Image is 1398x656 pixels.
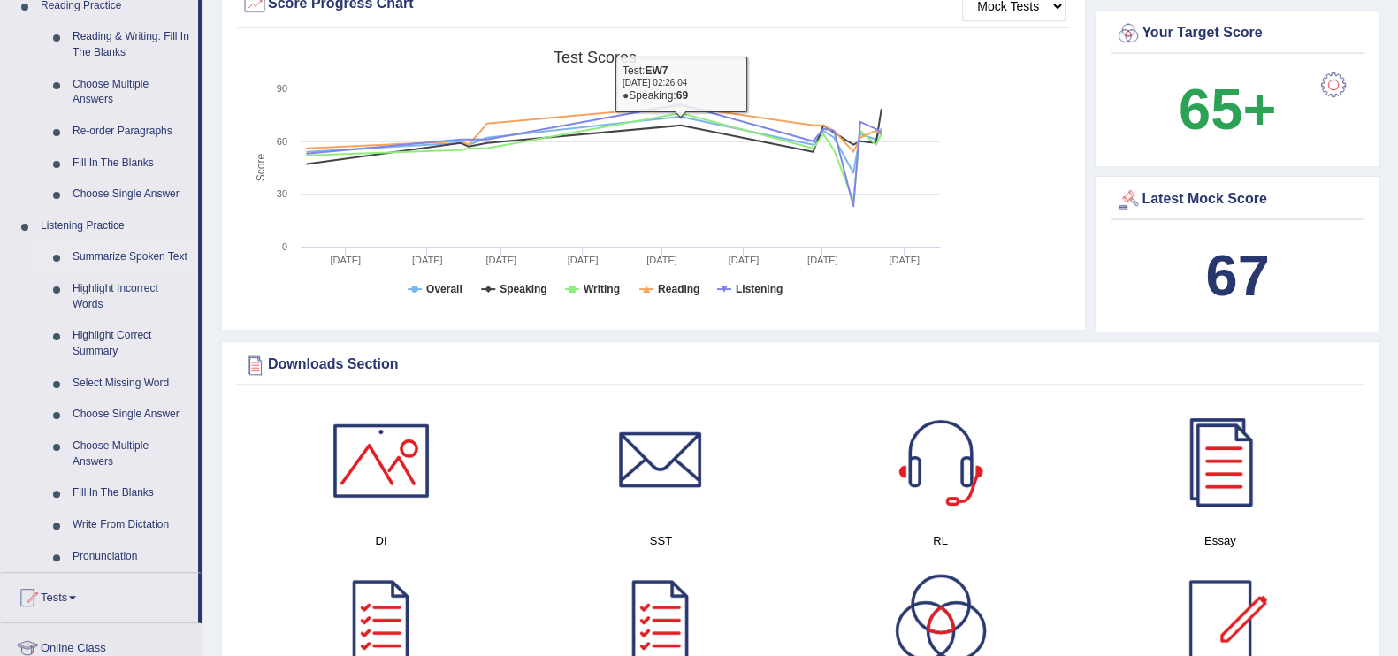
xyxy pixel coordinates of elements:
[568,255,599,265] tspan: [DATE]
[1205,243,1269,308] b: 67
[412,255,443,265] tspan: [DATE]
[1,573,198,617] a: Tests
[736,283,783,295] tspan: Listening
[65,320,198,367] a: Highlight Correct Summary
[33,210,198,242] a: Listening Practice
[277,136,287,147] text: 60
[65,477,198,509] a: Fill In The Blanks
[1089,531,1351,550] h4: Essay
[807,255,838,265] tspan: [DATE]
[426,283,462,295] tspan: Overall
[65,273,198,320] a: Highlight Incorrect Words
[277,83,287,94] text: 90
[889,255,920,265] tspan: [DATE]
[65,21,198,68] a: Reading & Writing: Fill In The Blanks
[1115,187,1360,213] div: Latest Mock Score
[1179,77,1276,141] b: 65+
[241,352,1360,378] div: Downloads Section
[65,509,198,541] a: Write From Dictation
[500,283,546,295] tspan: Speaking
[65,541,198,573] a: Pronunciation
[658,283,699,295] tspan: Reading
[250,531,512,550] h4: DI
[65,148,198,179] a: Fill In The Blanks
[554,49,637,66] tspan: Test scores
[330,255,361,265] tspan: [DATE]
[65,179,198,210] a: Choose Single Answer
[277,188,287,199] text: 30
[282,241,287,252] text: 0
[646,255,677,265] tspan: [DATE]
[485,255,516,265] tspan: [DATE]
[65,368,198,400] a: Select Missing Word
[65,241,198,273] a: Summarize Spoken Text
[530,531,791,550] h4: SST
[255,154,267,182] tspan: Score
[65,431,198,477] a: Choose Multiple Answers
[729,255,760,265] tspan: [DATE]
[65,69,198,116] a: Choose Multiple Answers
[65,399,198,431] a: Choose Single Answer
[1115,20,1360,47] div: Your Target Score
[584,283,620,295] tspan: Writing
[810,531,1072,550] h4: RL
[65,116,198,148] a: Re-order Paragraphs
